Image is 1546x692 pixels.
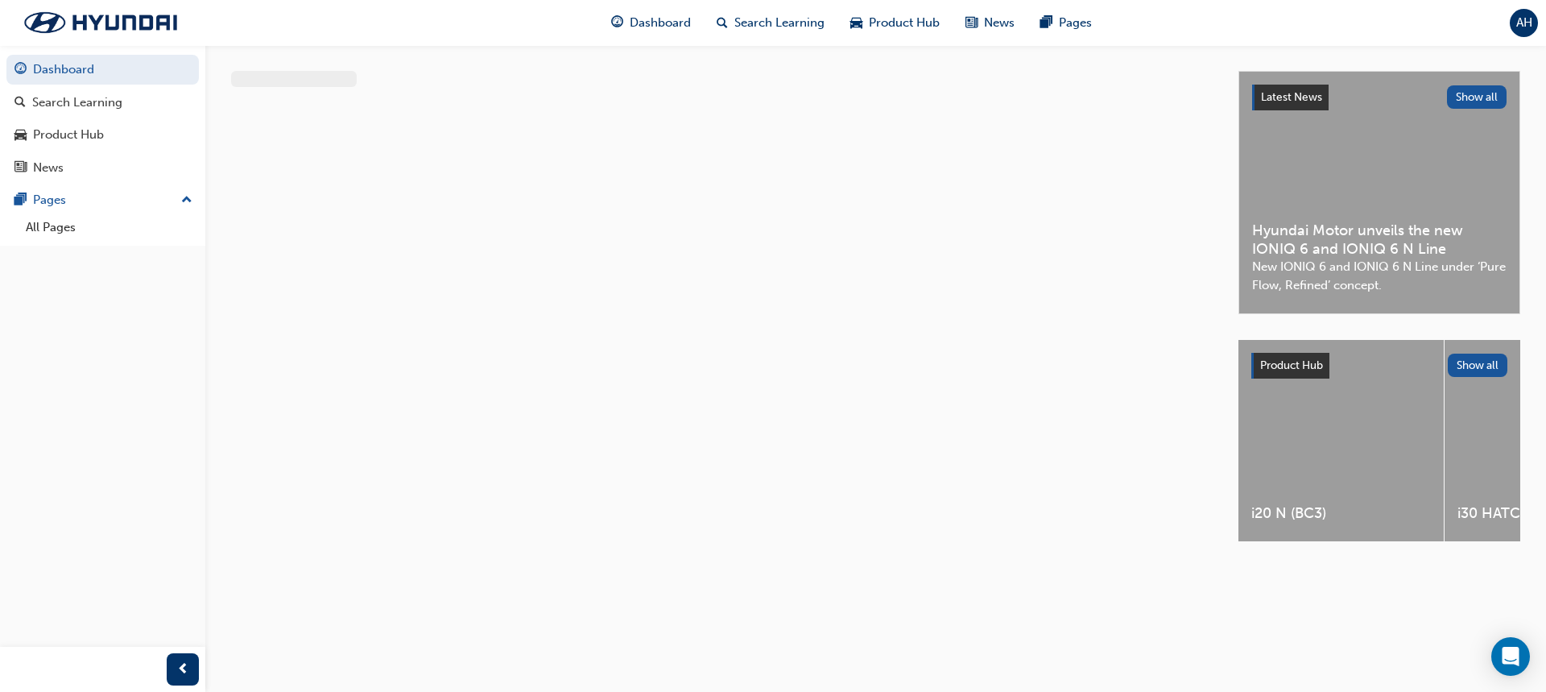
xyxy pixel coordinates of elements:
[1516,14,1532,32] span: AH
[1059,14,1092,32] span: Pages
[14,63,27,77] span: guage-icon
[1251,353,1507,379] a: Product HubShow all
[14,128,27,143] span: car-icon
[1510,9,1538,37] button: AH
[1238,340,1444,541] a: i20 N (BC3)
[6,52,199,185] button: DashboardSearch LearningProduct HubNews
[953,6,1027,39] a: news-iconNews
[850,13,862,33] span: car-icon
[1252,222,1507,258] span: Hyundai Motor unveils the new IONIQ 6 and IONIQ 6 N Line
[6,185,199,215] button: Pages
[181,190,192,211] span: up-icon
[717,13,728,33] span: search-icon
[1491,637,1530,676] div: Open Intercom Messenger
[1252,258,1507,294] span: New IONIQ 6 and IONIQ 6 N Line under ‘Pure Flow, Refined’ concept.
[6,120,199,150] a: Product Hub
[33,126,104,144] div: Product Hub
[984,14,1015,32] span: News
[6,88,199,118] a: Search Learning
[32,93,122,112] div: Search Learning
[598,6,704,39] a: guage-iconDashboard
[1261,90,1322,104] span: Latest News
[33,159,64,177] div: News
[14,161,27,176] span: news-icon
[1251,504,1431,523] span: i20 N (BC3)
[734,14,825,32] span: Search Learning
[704,6,837,39] a: search-iconSearch Learning
[1448,354,1508,377] button: Show all
[1252,85,1507,110] a: Latest NewsShow all
[837,6,953,39] a: car-iconProduct Hub
[14,96,26,110] span: search-icon
[1238,71,1520,314] a: Latest NewsShow allHyundai Motor unveils the new IONIQ 6 and IONIQ 6 N LineNew IONIQ 6 and IONIQ ...
[869,14,940,32] span: Product Hub
[177,660,189,680] span: prev-icon
[19,215,199,240] a: All Pages
[1027,6,1105,39] a: pages-iconPages
[6,153,199,183] a: News
[6,55,199,85] a: Dashboard
[1040,13,1052,33] span: pages-icon
[1260,358,1323,372] span: Product Hub
[965,13,978,33] span: news-icon
[8,6,193,39] img: Trak
[33,191,66,209] div: Pages
[630,14,691,32] span: Dashboard
[14,193,27,208] span: pages-icon
[1447,85,1507,109] button: Show all
[611,13,623,33] span: guage-icon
